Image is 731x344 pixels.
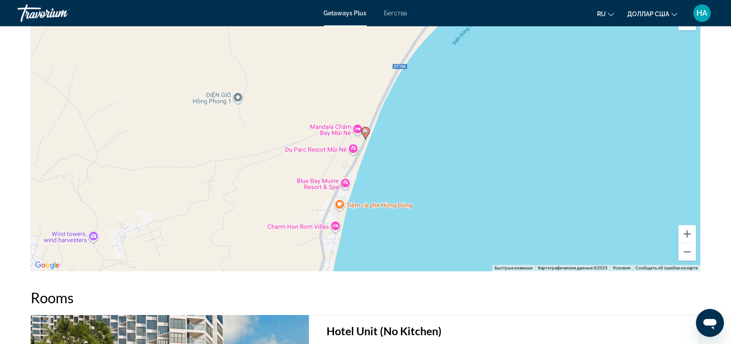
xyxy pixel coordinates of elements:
button: Изменить валюту [627,7,678,20]
iframe: Кнопка запуска окна обмена сообщениями [696,309,724,337]
button: Уменьшить [678,243,696,261]
font: НА [697,8,708,18]
a: Открыть эту область в Google Картах (в новом окне) [33,260,62,271]
a: Условия (ссылка откроется в новой вкладке) [613,266,630,270]
img: Google [33,260,62,271]
button: Меню пользователя [691,4,713,22]
button: Изменить язык [597,7,614,20]
h3: Hotel Unit (No Kitchen) [327,324,691,337]
span: Картографические данные ©2025 [538,266,608,270]
h2: Rooms [31,289,700,306]
button: Увеличить [678,225,696,243]
a: Бегства [384,10,408,17]
button: Быстрые клавиши [495,265,533,271]
a: Getaways Plus [324,10,367,17]
font: доллар США [627,11,669,18]
a: Травориум [18,2,105,25]
font: ru [597,11,606,18]
a: Сообщить об ошибке на карте [636,266,698,270]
